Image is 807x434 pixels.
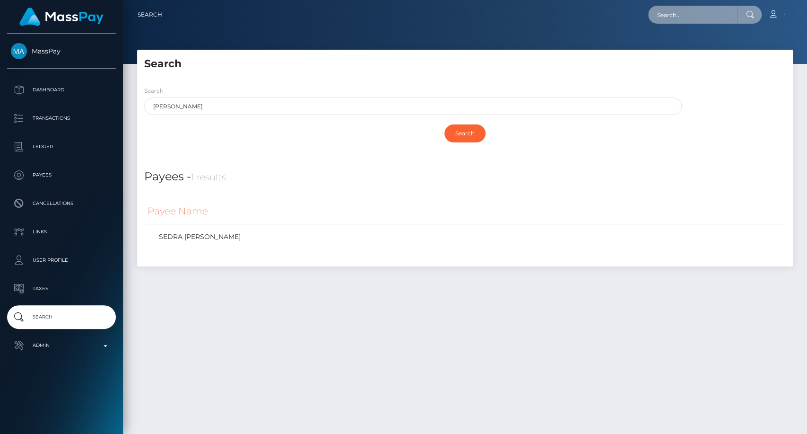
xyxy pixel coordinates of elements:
[11,253,112,267] p: User Profile
[11,43,27,59] img: MassPay
[11,310,112,324] p: Search
[7,106,116,130] a: Transactions
[7,220,116,244] a: Links
[191,171,226,183] small: 1 results
[7,78,116,102] a: Dashboard
[7,305,116,329] a: Search
[11,338,112,353] p: Admin
[7,163,116,187] a: Payees
[144,168,786,186] h4: Payees -
[144,97,682,115] input: Enter search term
[144,57,786,71] h5: Search
[11,83,112,97] p: Dashboard
[7,277,116,301] a: Taxes
[7,47,116,55] span: MassPay
[144,198,786,224] th: Payee Name
[7,248,116,272] a: User Profile
[7,135,116,159] a: Ledger
[11,140,112,154] p: Ledger
[144,87,164,95] label: Search
[7,334,116,357] a: Admin
[11,196,112,211] p: Cancellations
[148,230,782,244] a: SEDRA [PERSON_NAME]
[11,111,112,125] p: Transactions
[11,168,112,182] p: Payees
[11,225,112,239] p: Links
[648,6,737,24] input: Search...
[7,192,116,215] a: Cancellations
[444,124,486,142] input: Search
[138,5,162,25] a: Search
[19,8,104,26] img: MassPay Logo
[11,282,112,296] p: Taxes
